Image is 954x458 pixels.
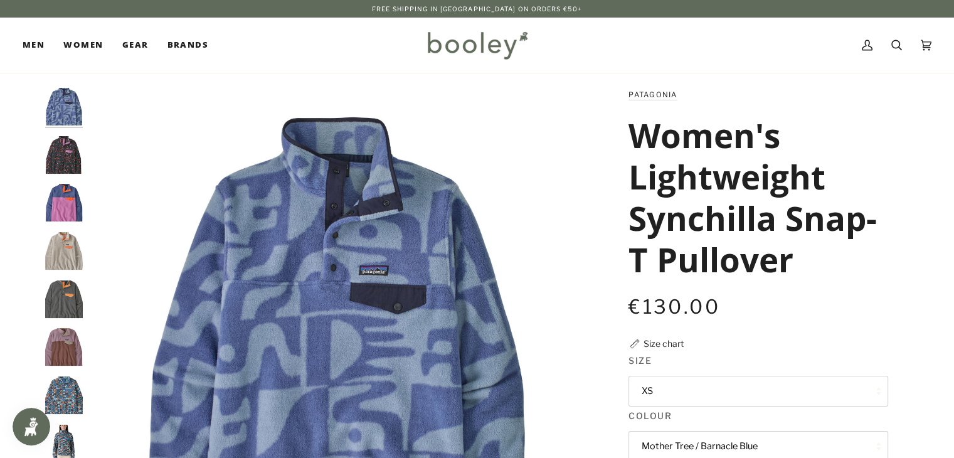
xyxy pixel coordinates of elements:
img: Booley [422,27,532,63]
img: Patagonia Women's Lightweight Synchilla Snap-T Pullover Mother Tree / Barnacle Blue - Booley Galway [45,88,83,125]
span: €130.00 [628,295,720,319]
a: Patagonia [628,90,677,99]
span: Men [23,39,45,51]
iframe: Button to open loyalty program pop-up [13,408,50,445]
span: Colour [628,409,672,422]
img: Patagonia Women's Lightweight Synchilla Snap-T Pullover Brisk Purple - Booley Galway [45,184,83,221]
span: Size [628,354,652,367]
a: Brands [157,18,218,73]
a: Women [54,18,112,73]
button: XS [628,376,888,407]
img: Patagonia Women's Lightweight Synchilla Snap-T Pullover Dulse Mauve - Booley Galway [45,328,83,366]
a: Men [23,18,54,73]
span: Women [63,39,103,51]
p: Free Shipping in [GEOGRAPHIC_DATA] on Orders €50+ [372,4,582,14]
img: Patagonia Women's Lightweight Synchilla Snap-T Pullover Nickel / Vivid Apricot - Booley Galway [45,280,83,318]
img: Patagonia Women's Lightweight Synchilla Snap-T Pullover Swallowtail Geo / Still Blue - Booley Galway [45,376,83,414]
a: Gear [113,18,158,73]
img: Patagonia Women's Lightweight Synchilla Snap-T Pullover Soft Spirea / Dried Vanilla - Booley Galway [45,136,83,174]
div: Size chart [644,337,684,350]
img: Patagonia Women's Lightweight Synchilla Snap-T Pullover Oatmeal Heather / Heirloom Peach - Booley... [45,232,83,270]
span: Gear [122,39,149,51]
span: Brands [167,39,208,51]
h1: Women's Lightweight Synchilla Snap-T Pullover [628,114,879,280]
